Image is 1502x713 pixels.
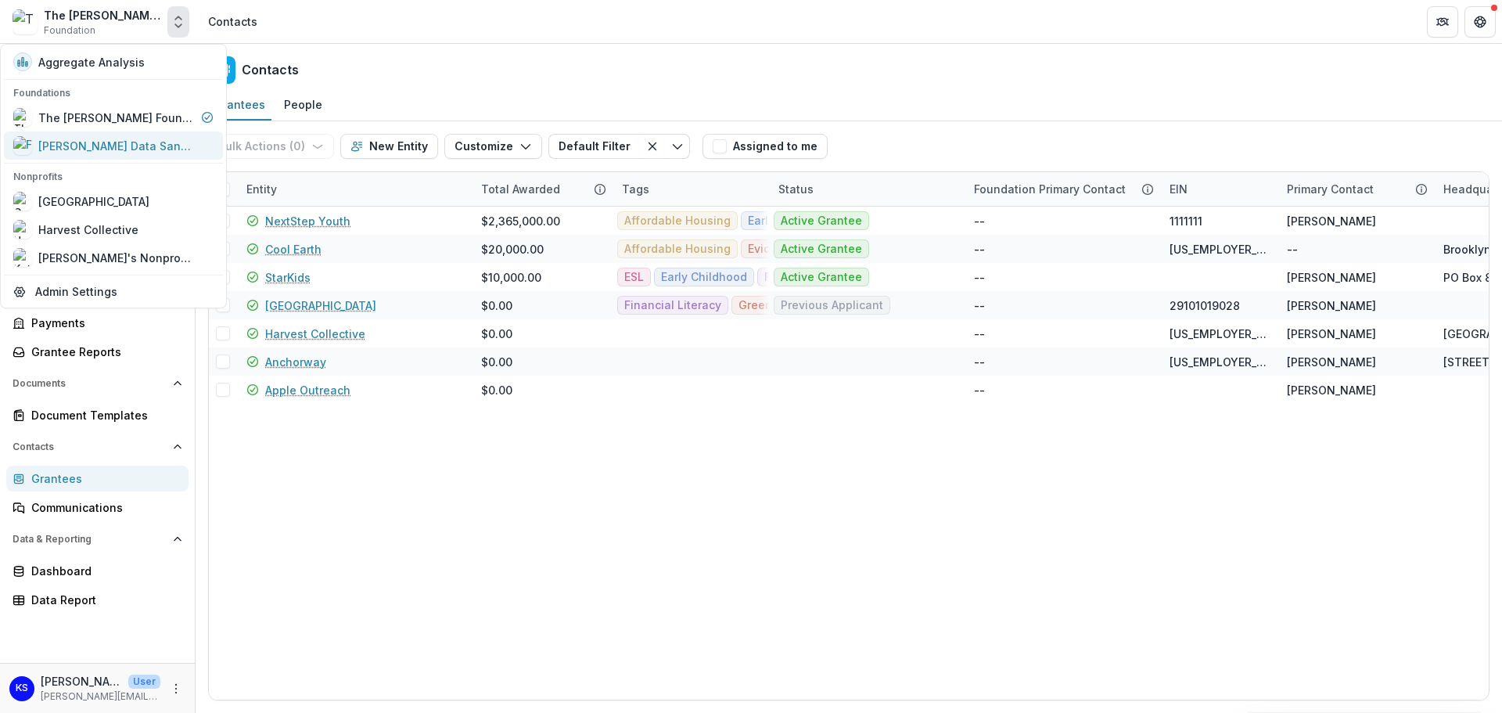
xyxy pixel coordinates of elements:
div: People [278,93,329,116]
span: Active Grantee [781,214,862,228]
div: Dashboard [31,563,176,579]
div: Foundation Primary Contact [965,172,1160,206]
img: The Frist Foundation Workflow Sandbox [13,9,38,34]
div: -- [974,241,985,257]
div: Contacts [208,13,257,30]
div: -- [974,326,985,342]
button: Open Documents [6,371,189,396]
div: Primary Contact [1277,172,1434,206]
div: Entity [237,172,472,206]
button: Clear filter [640,134,665,159]
div: Kate Sorestad [16,683,28,693]
a: Grantee Reports [6,339,189,365]
span: Documents [13,378,167,389]
button: Partners [1427,6,1458,38]
span: Affordable Housing [624,214,731,228]
div: The [PERSON_NAME] Foundation Workflow Sandbox [44,7,161,23]
div: [PERSON_NAME] [1287,326,1376,342]
span: Affordable Housing [624,243,731,256]
div: Tags [613,172,769,206]
h2: Contacts [242,63,299,77]
div: Tags [613,181,659,197]
div: Total Awarded [472,172,613,206]
a: Apple Outreach [265,382,350,398]
div: Total Awarded [472,181,570,197]
div: Primary Contact [1277,181,1383,197]
a: Anchorway [265,354,326,370]
div: [PERSON_NAME] [1287,213,1376,229]
div: EIN [1160,172,1277,206]
button: Get Help [1464,6,1496,38]
a: Harvest Collective [265,326,365,342]
div: Data Report [31,592,176,608]
a: Cool Earth [265,241,322,257]
span: Active Grantee [781,271,862,284]
span: Financial Literacy [624,299,721,312]
button: Customize [444,134,542,159]
div: [PERSON_NAME] [1287,382,1376,398]
button: Open Contacts [6,434,189,459]
div: -- [974,269,985,286]
div: -- [974,382,985,398]
span: Active Grantee [781,243,862,256]
div: [PERSON_NAME] [1287,354,1376,370]
button: Default Filter [548,134,640,159]
a: StarKids [265,269,311,286]
a: Document Templates [6,402,189,428]
p: User [128,675,160,689]
div: Grantees [31,470,176,487]
a: Grantees [6,466,189,492]
div: $0.00 [481,297,512,314]
div: [PERSON_NAME] [1287,269,1376,286]
div: $0.00 [481,382,512,398]
button: Toggle menu [665,134,690,159]
button: New Entity [340,134,438,159]
a: NextStep Youth [265,213,350,229]
div: Payments [31,315,176,331]
div: Document Templates [31,407,176,423]
button: Open Data & Reporting [6,527,189,552]
span: Data & Reporting [13,534,167,545]
p: [PERSON_NAME][EMAIL_ADDRESS][DOMAIN_NAME] [41,690,160,704]
button: Open entity switcher [167,6,189,38]
span: Early Childhood [748,214,834,228]
div: Grantees [208,93,271,116]
div: Communications [31,499,176,516]
div: -- [974,354,985,370]
span: Contacts [13,441,167,452]
nav: breadcrumb [202,10,264,33]
a: Dashboard [6,558,189,584]
span: Eviction Prevention [748,243,853,256]
button: Bulk Actions (0) [208,134,334,159]
a: Grantees [208,90,271,121]
div: $2,365,000.00 [481,213,560,229]
div: Grantee Reports [31,344,176,360]
a: [GEOGRAPHIC_DATA] [265,297,376,314]
div: Status [769,172,965,206]
div: [US_EMPLOYER_IDENTIFICATION_NUMBER] [1170,241,1268,257]
button: More [167,679,185,698]
div: -- [1287,241,1298,257]
span: Greenspace [738,299,806,312]
div: Foundation Primary Contact [965,181,1135,197]
p: [PERSON_NAME] [41,673,122,690]
a: People [278,90,329,121]
a: Payments [6,310,189,336]
div: [US_EMPLOYER_IDENTIFICATION_NUMBER] [1170,354,1268,370]
a: Data Report [6,587,189,613]
span: ESL [624,271,644,284]
div: -- [974,297,985,314]
button: Assigned to me [702,134,828,159]
a: Communications [6,495,189,520]
span: Previous Applicant [781,299,883,312]
div: $10,000.00 [481,269,541,286]
span: Foundation [44,23,95,38]
div: $0.00 [481,326,512,342]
